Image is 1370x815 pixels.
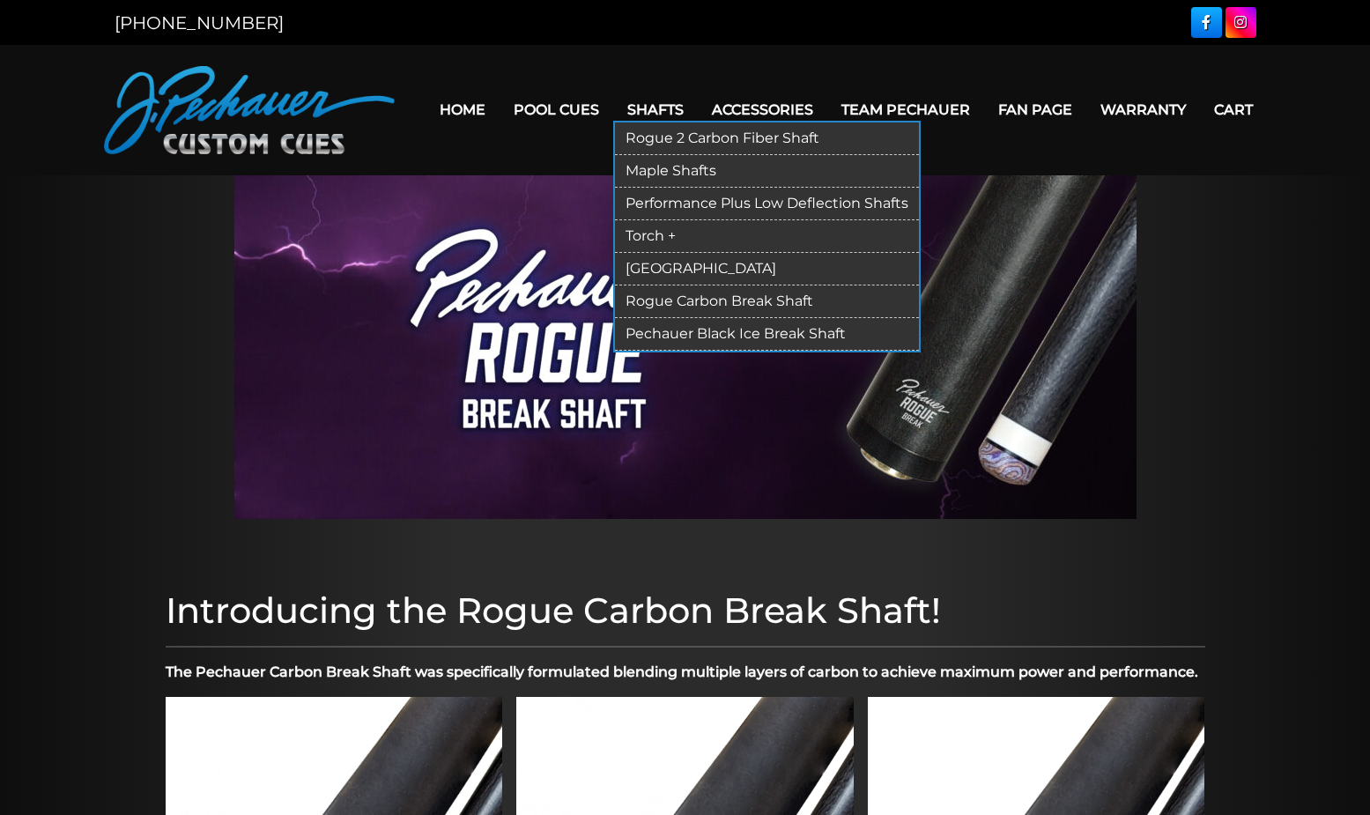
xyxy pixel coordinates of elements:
[615,188,919,220] a: Performance Plus Low Deflection Shafts
[615,155,919,188] a: Maple Shafts
[698,87,827,132] a: Accessories
[104,66,395,154] img: Pechauer Custom Cues
[1200,87,1267,132] a: Cart
[500,87,613,132] a: Pool Cues
[615,253,919,285] a: [GEOGRAPHIC_DATA]
[984,87,1086,132] a: Fan Page
[166,663,1198,680] strong: The Pechauer Carbon Break Shaft was specifically formulated blending multiple layers of carbon to...
[613,87,698,132] a: Shafts
[615,220,919,253] a: Torch +
[115,12,284,33] a: [PHONE_NUMBER]
[166,589,1205,632] h1: Introducing the Rogue Carbon Break Shaft!
[615,285,919,318] a: Rogue Carbon Break Shaft
[615,122,919,155] a: Rogue 2 Carbon Fiber Shaft
[1086,87,1200,132] a: Warranty
[426,87,500,132] a: Home
[827,87,984,132] a: Team Pechauer
[615,318,919,351] a: Pechauer Black Ice Break Shaft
